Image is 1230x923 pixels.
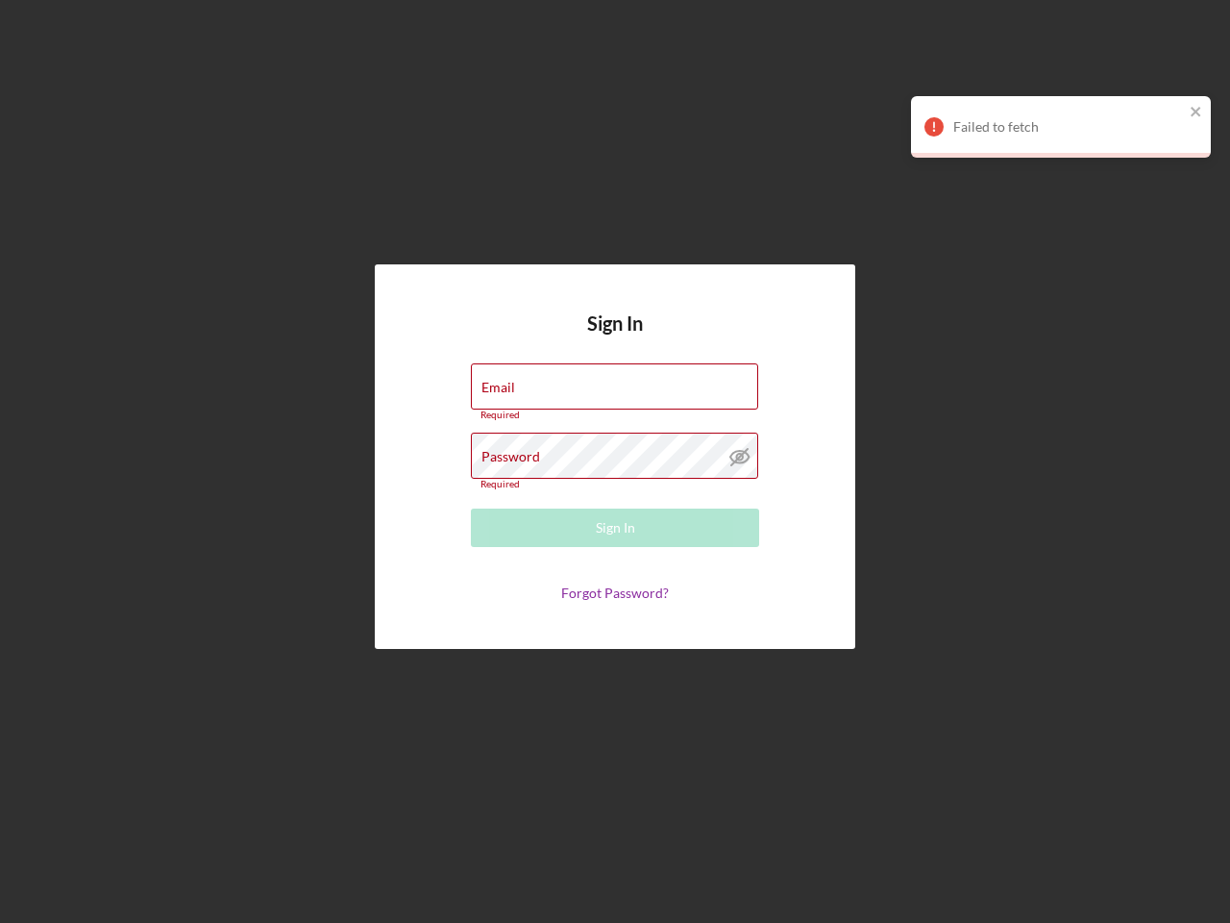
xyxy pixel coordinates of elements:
[471,410,759,421] div: Required
[1190,104,1203,122] button: close
[481,380,515,395] label: Email
[587,312,643,363] h4: Sign In
[471,509,759,547] button: Sign In
[471,479,759,490] div: Required
[561,585,669,601] a: Forgot Password?
[481,449,540,464] label: Password
[953,119,1184,135] div: Failed to fetch
[596,509,635,547] div: Sign In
